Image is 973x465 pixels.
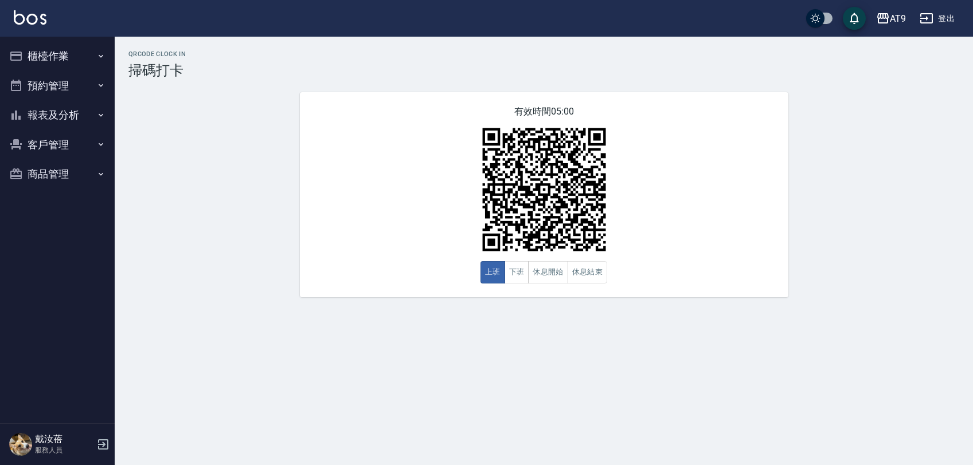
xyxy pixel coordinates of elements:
button: 預約管理 [5,71,110,101]
button: 客戶管理 [5,130,110,160]
button: 登出 [915,8,959,29]
div: AT9 [890,11,906,26]
img: Person [9,433,32,456]
button: save [843,7,866,30]
button: 休息開始 [528,261,568,283]
h2: QRcode Clock In [128,50,959,58]
button: 報表及分析 [5,100,110,130]
button: 休息結束 [568,261,608,283]
button: 櫃檯作業 [5,41,110,71]
h5: 戴汝蓓 [35,434,93,445]
button: 商品管理 [5,159,110,189]
p: 服務人員 [35,445,93,455]
button: AT9 [872,7,911,30]
div: 有效時間 05:00 [300,92,788,297]
button: 下班 [505,261,529,283]
h3: 掃碼打卡 [128,62,959,78]
img: Logo [14,10,46,25]
button: 上班 [480,261,505,283]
